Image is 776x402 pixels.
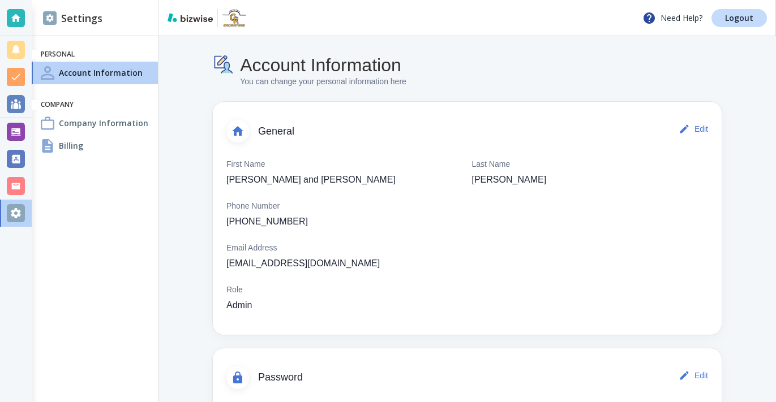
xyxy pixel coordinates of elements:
[59,67,143,79] h4: Account Information
[226,257,380,270] p: [EMAIL_ADDRESS][DOMAIN_NAME]
[32,112,158,135] a: Company InformationCompany Information
[41,50,149,59] h6: Personal
[472,173,547,187] p: [PERSON_NAME]
[226,173,396,187] p: [PERSON_NAME] and [PERSON_NAME]
[258,126,676,138] span: General
[725,14,753,22] p: Logout
[240,54,406,76] h4: Account Information
[240,76,406,88] p: You can change your personal information here
[642,11,702,25] p: Need Help?
[226,200,280,213] p: Phone Number
[226,215,308,228] p: [PHONE_NUMBER]
[226,158,265,171] p: First Name
[226,299,252,312] p: Admin
[59,117,148,129] h4: Company Information
[226,284,243,296] p: Role
[213,54,235,76] img: Account Information
[43,11,57,25] img: DashboardSidebarSettings.svg
[472,158,511,171] p: Last Name
[711,9,767,27] a: Logout
[676,118,713,140] button: Edit
[59,140,83,152] h4: Billing
[32,62,158,84] a: Account InformationAccount Information
[676,364,713,387] button: Edit
[41,100,149,110] h6: Company
[226,242,277,254] p: Email Address
[168,13,213,22] img: bizwise
[258,371,676,384] span: Password
[222,9,246,27] img: CR Excavating
[43,11,102,26] h2: Settings
[32,135,158,157] a: BillingBilling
